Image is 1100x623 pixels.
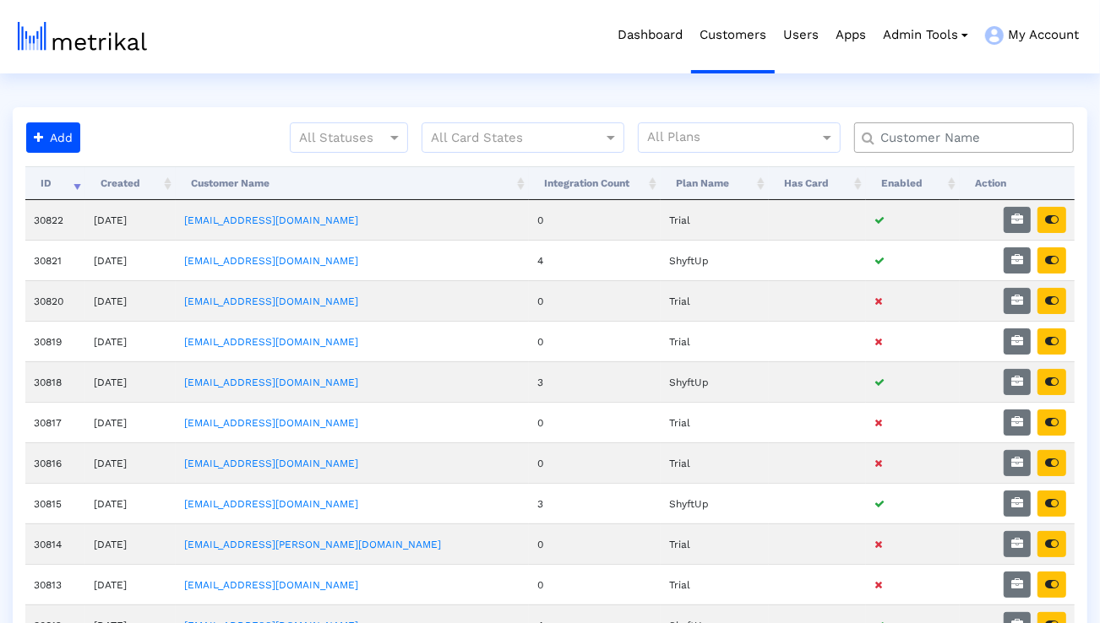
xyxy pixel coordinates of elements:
td: 30813 [25,564,85,604]
a: [EMAIL_ADDRESS][DOMAIN_NAME] [184,336,358,348]
img: my-account-menu-icon.png [985,26,1004,45]
td: 0 [529,523,661,564]
img: metrical-logo-light.png [18,22,147,51]
td: [DATE] [85,321,176,361]
a: [EMAIL_ADDRESS][DOMAIN_NAME] [184,255,358,267]
a: [EMAIL_ADDRESS][DOMAIN_NAME] [184,214,358,226]
td: 30814 [25,523,85,564]
input: All Plans [647,127,822,149]
th: ID: activate to sort column ascending [25,166,85,200]
a: [EMAIL_ADDRESS][DOMAIN_NAME] [184,458,358,469]
td: [DATE] [85,483,176,523]
td: 0 [529,564,661,604]
td: [DATE] [85,523,176,564]
td: [DATE] [85,402,176,442]
td: [DATE] [85,280,176,321]
th: Has Card: activate to sort column ascending [769,166,866,200]
td: Trial [661,321,769,361]
td: [DATE] [85,240,176,280]
td: 30819 [25,321,85,361]
td: ShyftUp [661,361,769,402]
th: Integration Count: activate to sort column ascending [529,166,661,200]
button: Add [26,122,80,153]
input: Customer Name [869,129,1067,147]
td: 30817 [25,402,85,442]
td: Trial [661,280,769,321]
th: Customer Name: activate to sort column ascending [176,166,529,200]
input: All Card States [431,127,585,149]
td: 0 [529,442,661,483]
td: [DATE] [85,564,176,604]
td: Trial [661,523,769,564]
td: 30815 [25,483,85,523]
th: Action [960,166,1075,200]
td: Trial [661,564,769,604]
td: 30816 [25,442,85,483]
td: [DATE] [85,442,176,483]
th: Enabled: activate to sort column ascending [866,166,960,200]
a: [EMAIL_ADDRESS][DOMAIN_NAME] [184,417,358,429]
td: ShyftUp [661,483,769,523]
a: [EMAIL_ADDRESS][PERSON_NAME][DOMAIN_NAME] [184,539,441,550]
th: Created: activate to sort column ascending [85,166,176,200]
a: [EMAIL_ADDRESS][DOMAIN_NAME] [184,498,358,510]
td: 30821 [25,240,85,280]
th: Plan Name: activate to sort column ascending [661,166,769,200]
td: Trial [661,402,769,442]
td: Trial [661,200,769,240]
td: ShyftUp [661,240,769,280]
a: [EMAIL_ADDRESS][DOMAIN_NAME] [184,377,358,388]
a: [EMAIL_ADDRESS][DOMAIN_NAME] [184,295,358,307]
td: 4 [529,240,661,280]
td: 30822 [25,200,85,240]
td: Trial [661,442,769,483]
td: 0 [529,200,661,240]
td: 0 [529,280,661,321]
a: [EMAIL_ADDRESS][DOMAIN_NAME] [184,579,358,591]
td: 3 [529,483,661,523]
td: [DATE] [85,361,176,402]
td: 0 [529,402,661,442]
td: 3 [529,361,661,402]
td: 0 [529,321,661,361]
td: 30818 [25,361,85,402]
td: [DATE] [85,200,176,240]
td: 30820 [25,280,85,321]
